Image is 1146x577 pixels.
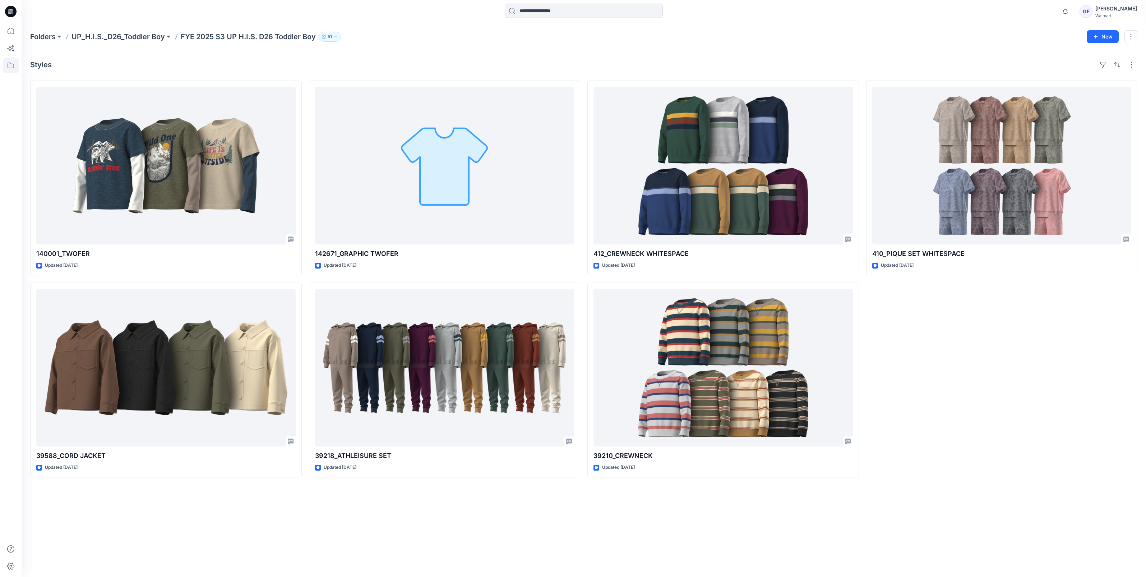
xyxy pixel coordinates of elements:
[36,289,296,447] a: 39588_CORD JACKET
[1080,5,1092,18] div: GF
[872,87,1132,244] a: 410_PIQUE SET WHITESPACE
[36,451,296,461] p: 39588_CORD JACKET
[71,32,165,42] a: UP_H.I.S._D26_Toddler Boy
[593,87,853,244] a: 412_CREWNECK WHITESPACE
[315,249,574,259] p: 142671_GRAPHIC TWOFER
[30,32,56,42] a: Folders
[1087,30,1119,43] button: New
[181,32,316,42] p: FYE 2025 S3 UP H.I.S. D26 Toddler Boy
[45,464,78,471] p: Updated [DATE]
[881,262,914,269] p: Updated [DATE]
[1095,13,1137,18] div: Walmart
[315,289,574,447] a: 39218_ATHLEISURE SET
[872,249,1132,259] p: 410_PIQUE SET WHITESPACE
[602,262,635,269] p: Updated [DATE]
[324,262,356,269] p: Updated [DATE]
[30,60,52,69] h4: Styles
[45,262,78,269] p: Updated [DATE]
[319,32,341,42] button: 51
[36,87,296,244] a: 140001_TWOFER
[328,33,332,41] p: 51
[602,464,635,471] p: Updated [DATE]
[315,87,574,244] a: 142671_GRAPHIC TWOFER
[593,451,853,461] p: 39210_CREWNECK
[1095,4,1137,13] div: [PERSON_NAME]
[593,249,853,259] p: 412_CREWNECK WHITESPACE
[593,289,853,447] a: 39210_CREWNECK
[36,249,296,259] p: 140001_TWOFER
[324,464,356,471] p: Updated [DATE]
[315,451,574,461] p: 39218_ATHLEISURE SET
